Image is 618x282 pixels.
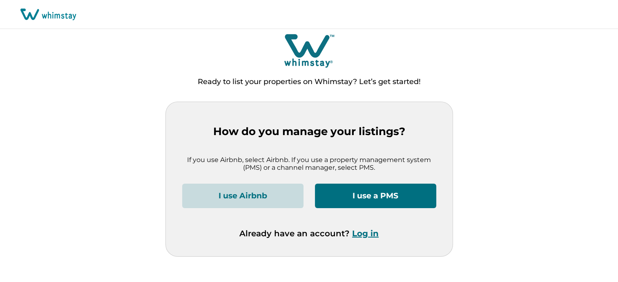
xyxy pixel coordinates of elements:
[182,125,436,138] p: How do you manage your listings?
[182,156,436,172] p: If you use Airbnb, select Airbnb. If you use a property management system (PMS) or a channel mana...
[352,229,379,238] button: Log in
[182,184,303,208] button: I use Airbnb
[198,78,421,86] p: Ready to list your properties on Whimstay? Let’s get started!
[315,184,436,208] button: I use a PMS
[239,229,379,238] p: Already have an account?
